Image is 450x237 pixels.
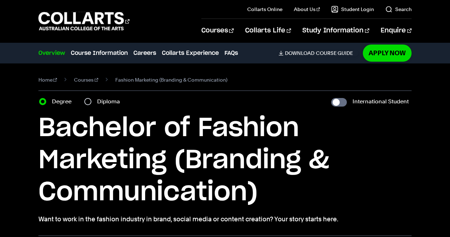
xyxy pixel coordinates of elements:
[38,75,57,85] a: Home
[247,6,282,13] a: Collarts Online
[245,19,291,42] a: Collarts Life
[97,97,124,107] label: Diploma
[133,49,156,57] a: Careers
[294,6,320,13] a: About Us
[224,49,238,57] a: FAQs
[353,97,409,107] label: International Student
[302,19,369,42] a: Study Information
[201,19,234,42] a: Courses
[363,45,412,61] a: Apply Now
[385,6,412,13] a: Search
[74,75,98,85] a: Courses
[285,50,314,56] span: Download
[381,19,412,42] a: Enquire
[115,75,227,85] span: Fashion Marketing (Branding & Communication)
[52,97,76,107] label: Degree
[71,49,128,57] a: Course Information
[162,49,219,57] a: Collarts Experience
[38,11,129,31] div: Go to homepage
[279,50,359,56] a: DownloadCourse Guide
[331,6,374,13] a: Student Login
[38,214,412,224] p: Want to work in the fashion industry in brand, social media or content creation? Your story start...
[38,112,412,208] h1: Bachelor of Fashion Marketing (Branding & Communication)
[38,49,65,57] a: Overview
